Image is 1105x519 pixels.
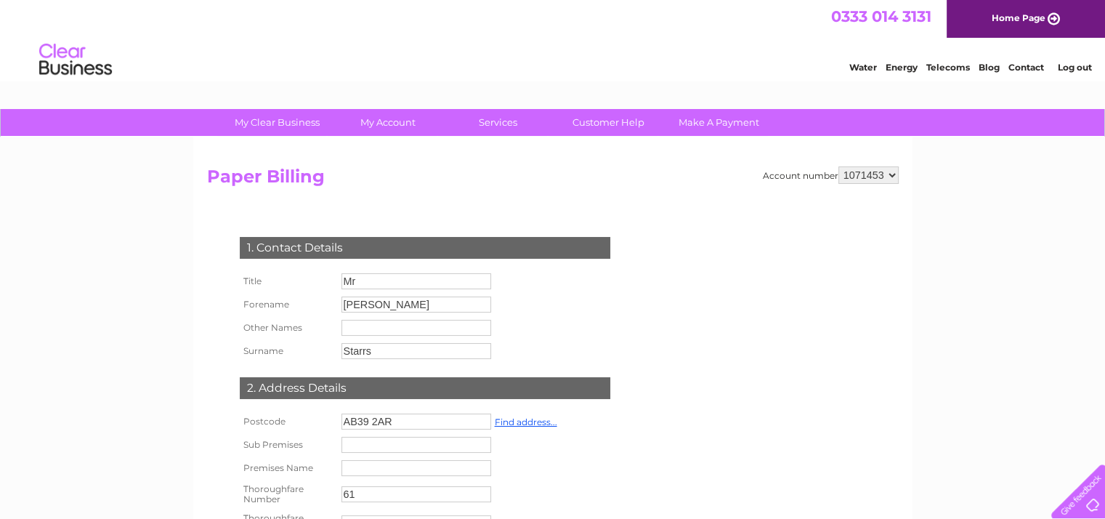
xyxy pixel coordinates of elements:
a: Make A Payment [659,109,779,136]
a: Contact [1008,62,1044,73]
th: Surname [236,339,338,363]
div: Account number [763,166,899,184]
a: My Clear Business [217,109,337,136]
a: Energy [886,62,918,73]
a: Log out [1057,62,1091,73]
a: Services [438,109,558,136]
a: Water [849,62,877,73]
img: logo.png [39,38,113,82]
a: My Account [328,109,448,136]
a: Telecoms [926,62,970,73]
th: Other Names [236,316,338,339]
th: Forename [236,293,338,316]
div: 1. Contact Details [240,237,610,259]
div: Clear Business is a trading name of Verastar Limited (registered in [GEOGRAPHIC_DATA] No. 3667643... [210,8,896,71]
th: Title [236,270,338,293]
a: Find address... [495,417,557,427]
th: Premises Name [236,456,338,480]
a: Blog [979,62,1000,73]
a: 0333 014 3131 [831,7,931,25]
div: 2. Address Details [240,377,610,399]
th: Sub Premises [236,433,338,456]
a: Customer Help [549,109,668,136]
th: Postcode [236,410,338,433]
h2: Paper Billing [207,166,899,194]
th: Thoroughfare Number [236,480,338,509]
